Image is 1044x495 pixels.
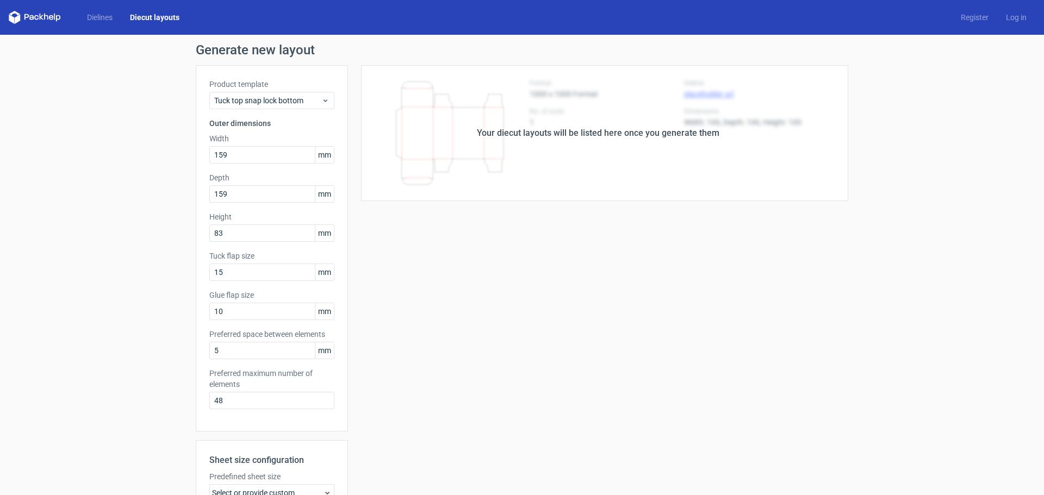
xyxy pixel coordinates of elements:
span: mm [315,264,334,280]
span: mm [315,342,334,359]
span: mm [315,303,334,319]
span: mm [315,225,334,241]
div: Your diecut layouts will be listed here once you generate them [477,127,719,140]
label: Tuck flap size [209,250,334,261]
span: Tuck top snap lock bottom [214,95,321,106]
a: Diecut layouts [121,12,188,23]
label: Preferred space between elements [209,329,334,340]
label: Glue flap size [209,290,334,300]
h1: Generate new layout [196,43,848,57]
label: Depth [209,172,334,183]
h2: Sheet size configuration [209,454,334,467]
a: Log in [997,12,1035,23]
a: Dielines [78,12,121,23]
span: mm [315,147,334,163]
label: Product template [209,79,334,90]
a: Register [952,12,997,23]
h3: Outer dimensions [209,118,334,129]
label: Predefined sheet size [209,471,334,482]
label: Preferred maximum number of elements [209,368,334,390]
span: mm [315,186,334,202]
label: Height [209,211,334,222]
label: Width [209,133,334,144]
